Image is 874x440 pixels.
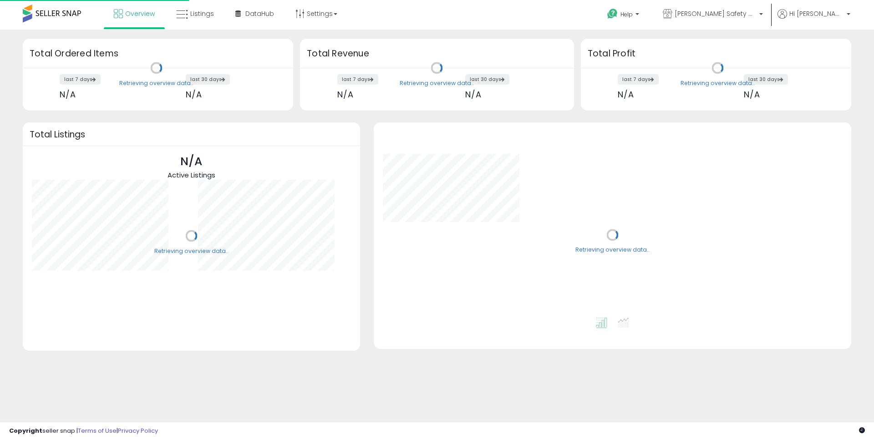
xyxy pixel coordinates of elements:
[119,79,193,87] div: Retrieving overview data..
[154,247,229,255] div: Retrieving overview data..
[789,9,844,18] span: Hi [PERSON_NAME]
[400,79,474,87] div: Retrieving overview data..
[190,9,214,18] span: Listings
[600,1,648,30] a: Help
[125,9,155,18] span: Overview
[777,9,850,30] a: Hi [PERSON_NAME]
[681,79,755,87] div: Retrieving overview data..
[245,9,274,18] span: DataHub
[675,9,757,18] span: [PERSON_NAME] Safety & Supply
[607,8,618,20] i: Get Help
[620,10,633,18] span: Help
[575,246,650,254] div: Retrieving overview data..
